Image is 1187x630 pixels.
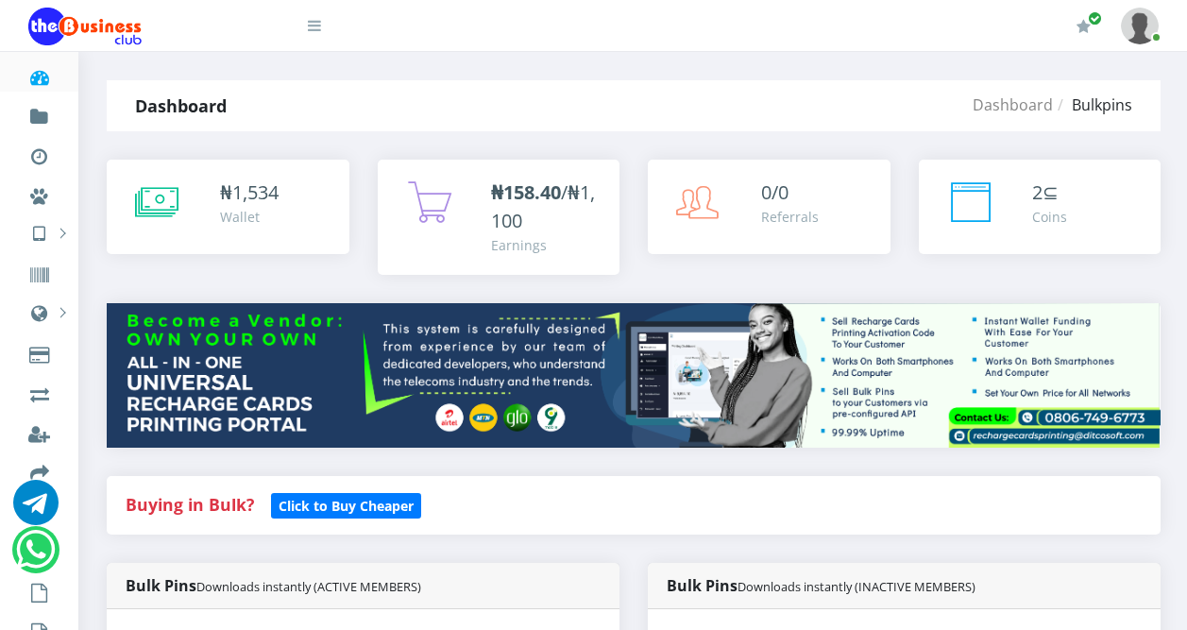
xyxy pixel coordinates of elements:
[761,207,819,227] div: Referrals
[28,8,142,45] img: Logo
[14,130,64,176] a: Transactions
[1032,179,1043,205] span: 2
[1121,8,1159,44] img: User
[107,160,349,254] a: ₦1,534 Wallet
[1032,179,1067,207] div: ⊆
[14,51,64,96] a: Dashboard
[126,493,254,516] strong: Buying in Bulk?
[491,179,595,233] span: /₦1,100
[1032,207,1067,227] div: Coins
[14,448,64,493] a: Transfer to Wallet
[14,567,64,612] a: Buy Bulk Pins
[14,91,64,136] a: Fund wallet
[220,179,279,207] div: ₦
[738,578,975,595] small: Downloads instantly (INACTIVE MEMBERS)
[973,94,1053,115] a: Dashboard
[14,208,64,255] a: VTU
[279,497,414,515] b: Click to Buy Cheaper
[491,179,561,205] b: ₦158.40
[1077,19,1091,34] i: Renew/Upgrade Subscription
[107,303,1161,448] img: multitenant_rcp.png
[271,493,421,516] a: Click to Buy Cheaper
[13,494,59,525] a: Chat for support
[491,235,602,255] div: Earnings
[14,329,64,374] a: Cable TV, Electricity
[1053,94,1132,116] li: Bulkpins
[761,179,789,205] span: 0/0
[126,575,421,596] strong: Bulk Pins
[16,541,55,572] a: Chat for support
[378,160,620,275] a: ₦158.40/₦1,100 Earnings
[196,578,421,595] small: Downloads instantly (ACTIVE MEMBERS)
[14,368,64,414] a: Airtime -2- Cash
[648,160,890,254] a: 0/0 Referrals
[135,94,227,117] strong: Dashboard
[232,179,279,205] span: 1,534
[14,527,64,572] a: Print Recharge Cards
[14,287,64,334] a: Data
[667,575,975,596] strong: Bulk Pins
[14,249,64,295] a: Vouchers
[14,408,64,453] a: Register a Referral
[14,170,64,215] a: Miscellaneous Payments
[1088,11,1102,26] span: Renew/Upgrade Subscription
[220,207,279,227] div: Wallet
